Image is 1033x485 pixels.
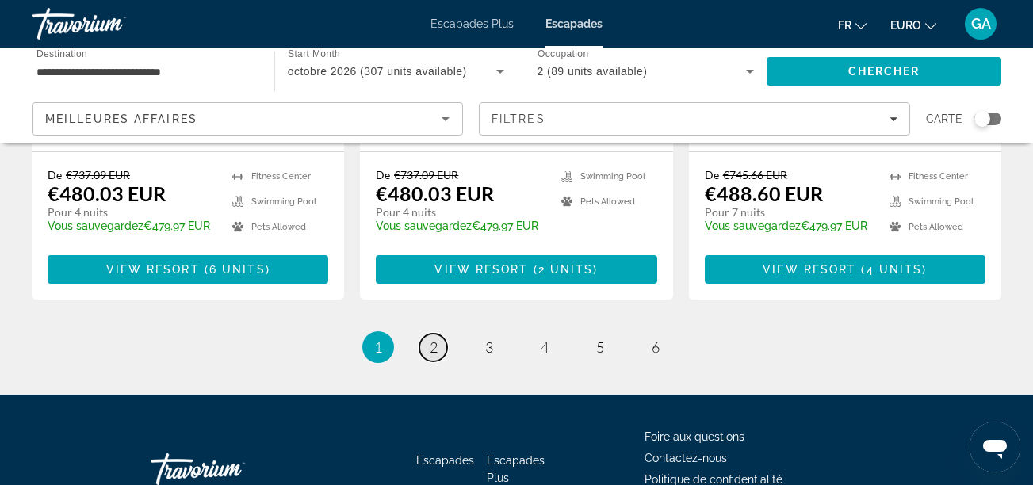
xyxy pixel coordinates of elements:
a: Foire aux questions [645,430,744,443]
span: Chercher [848,65,920,78]
font: €480.03 EUR [48,181,166,205]
span: Start Month [288,49,340,59]
span: View Resort [106,263,200,276]
button: View Resort(6 units) [48,255,328,284]
button: View Resort(2 units) [376,255,656,284]
span: Swimming Pool [909,197,974,207]
button: Rechercher [767,57,1001,86]
button: Changer la langue [838,13,867,36]
a: Escapades Plus [430,17,514,30]
a: Travorium [32,3,190,44]
span: De [376,168,390,181]
span: Filtres [492,113,545,125]
input: Sélectionnez la destination [36,63,254,82]
span: View Resort [763,263,856,276]
font: €480.03 EUR [376,181,494,205]
span: Meilleures affaires [45,113,197,125]
span: GA [971,16,991,32]
span: 4 [541,338,549,356]
p: €479.97 EUR [48,220,216,232]
span: View Resort [434,263,528,276]
span: 1 [374,338,382,356]
a: Escapades Plus [487,454,545,484]
span: €737.09 EUR [66,168,130,181]
p: Pour 4 nuits [48,205,216,220]
span: Occupation [538,49,588,59]
button: Filters [479,102,910,136]
span: De [48,168,62,181]
span: Swimming Pool [251,197,316,207]
span: Vous sauvegardez [48,220,143,232]
span: ( ) [200,263,270,276]
button: View Resort(4 units) [705,255,985,284]
span: 2 [430,338,438,356]
p: €479.97 EUR [705,220,874,232]
span: 4 units [867,263,923,276]
button: Changer de devise [890,13,936,36]
a: Escapades [545,17,603,30]
span: Fitness Center [909,171,968,181]
span: Pets Allowed [580,197,635,207]
span: Swimming Pool [580,171,645,181]
span: Fitness Center [251,171,311,181]
mat-select: Sort by [45,109,450,128]
span: ( ) [856,263,927,276]
span: 2 units [538,263,594,276]
p: Pour 4 nuits [376,205,545,220]
span: 2 (89 units available) [538,65,648,78]
span: 5 [596,338,604,356]
span: EURO [890,19,921,32]
span: 3 [485,338,493,356]
a: Escapades [416,454,474,467]
a: Contactez-nous [645,452,727,464]
span: Destination [36,48,87,59]
span: octobre 2026 (307 units available) [288,65,467,78]
iframe: Bouton de lancement de la fenêtre de messagerie [970,422,1020,472]
span: De [705,168,719,181]
font: €488.60 EUR [705,181,823,205]
span: Fr [838,19,851,32]
span: 6 units [209,263,266,276]
span: ( ) [529,263,599,276]
p: €479.97 EUR [376,220,545,232]
span: €737.09 EUR [394,168,458,181]
span: 6 [652,338,660,356]
span: Pets Allowed [251,222,306,232]
button: Menu utilisateur [960,7,1001,40]
span: Vous sauvegardez [376,220,472,232]
span: Pets Allowed [909,222,963,232]
span: Vous sauvegardez [705,220,801,232]
span: Carte [926,108,962,130]
span: €745.66 EUR [723,168,787,181]
p: Pour 7 nuits [705,205,874,220]
nav: Pagination [32,331,1001,363]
